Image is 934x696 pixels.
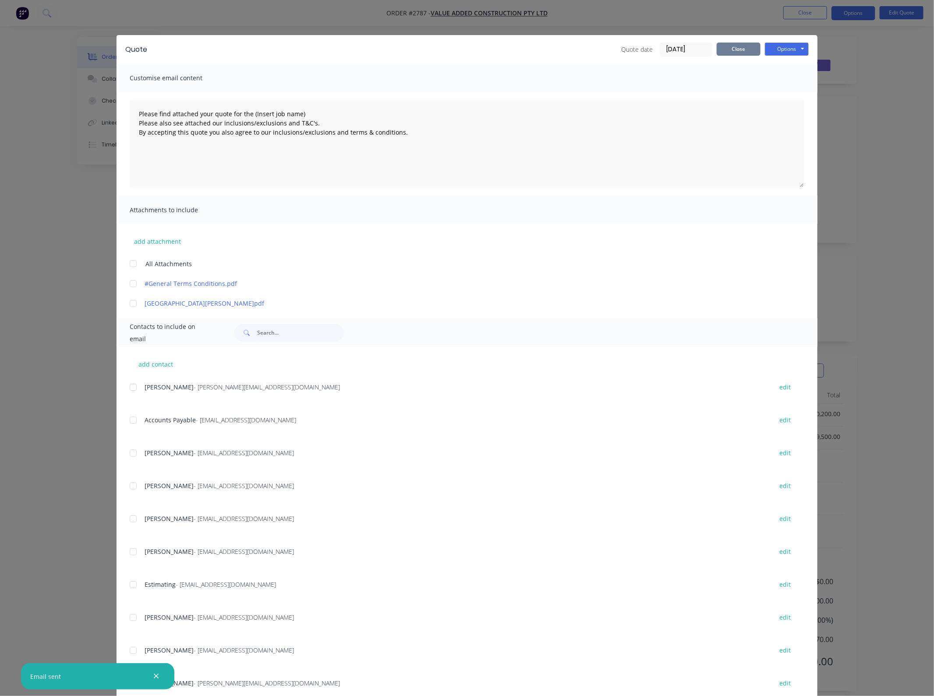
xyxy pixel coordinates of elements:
[194,613,294,621] span: - [EMAIL_ADDRESS][DOMAIN_NAME]
[130,204,226,216] span: Attachments to include
[194,482,294,490] span: - [EMAIL_ADDRESS][DOMAIN_NAME]
[194,547,294,556] span: - [EMAIL_ADDRESS][DOMAIN_NAME]
[130,100,804,188] textarea: Please find attached your quote for the (Insert job name) Please also see attached our inclusions...
[125,44,147,55] div: Quote
[621,45,653,54] span: Quote date
[194,679,340,687] span: - [PERSON_NAME][EMAIL_ADDRESS][DOMAIN_NAME]
[774,546,796,557] button: edit
[145,259,192,268] span: All Attachments
[145,383,194,391] span: [PERSON_NAME]
[145,514,194,523] span: [PERSON_NAME]
[194,383,340,391] span: - [PERSON_NAME][EMAIL_ADDRESS][DOMAIN_NAME]
[130,235,185,248] button: add attachment
[257,324,344,342] input: Search...
[30,672,61,681] div: Email sent
[774,644,796,656] button: edit
[145,482,194,490] span: [PERSON_NAME]
[145,580,176,589] span: Estimating
[145,449,194,457] span: [PERSON_NAME]
[774,480,796,492] button: edit
[145,547,194,556] span: [PERSON_NAME]
[145,646,194,654] span: [PERSON_NAME]
[774,381,796,393] button: edit
[774,611,796,623] button: edit
[194,646,294,654] span: - [EMAIL_ADDRESS][DOMAIN_NAME]
[774,578,796,590] button: edit
[717,43,761,56] button: Close
[774,513,796,525] button: edit
[194,514,294,523] span: - [EMAIL_ADDRESS][DOMAIN_NAME]
[194,449,294,457] span: - [EMAIL_ADDRESS][DOMAIN_NAME]
[145,279,764,288] a: #General Terms Conditions.pdf
[130,357,182,371] button: add contact
[774,677,796,689] button: edit
[145,299,764,308] a: [GEOGRAPHIC_DATA][PERSON_NAME]pdf
[196,416,296,424] span: - [EMAIL_ADDRESS][DOMAIN_NAME]
[774,414,796,426] button: edit
[130,321,212,345] span: Contacts to include on email
[145,613,194,621] span: [PERSON_NAME]
[130,72,226,84] span: Customise email content
[176,580,276,589] span: - [EMAIL_ADDRESS][DOMAIN_NAME]
[145,416,196,424] span: Accounts Payable
[774,447,796,459] button: edit
[765,43,809,56] button: Options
